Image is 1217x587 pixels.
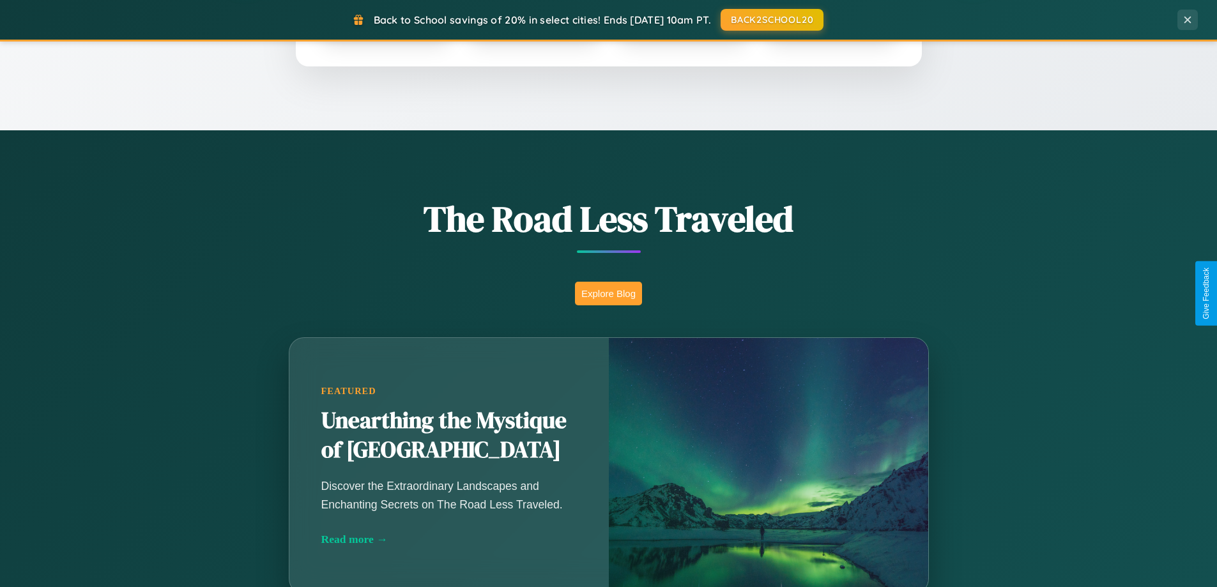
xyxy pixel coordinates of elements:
[321,386,577,397] div: Featured
[321,406,577,465] h2: Unearthing the Mystique of [GEOGRAPHIC_DATA]
[1202,268,1211,319] div: Give Feedback
[721,9,823,31] button: BACK2SCHOOL20
[575,282,642,305] button: Explore Blog
[374,13,711,26] span: Back to School savings of 20% in select cities! Ends [DATE] 10am PT.
[321,533,577,546] div: Read more →
[321,477,577,513] p: Discover the Extraordinary Landscapes and Enchanting Secrets on The Road Less Traveled.
[226,194,992,243] h1: The Road Less Traveled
